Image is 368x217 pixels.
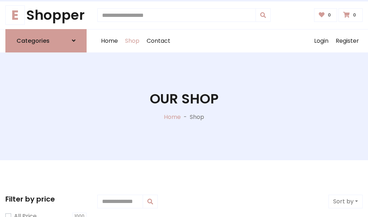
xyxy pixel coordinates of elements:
a: Register [332,29,363,52]
h5: Filter by price [5,195,87,203]
a: Shop [121,29,143,52]
span: E [5,5,25,25]
a: 0 [314,8,337,22]
h1: Our Shop [150,91,218,107]
p: - [181,113,190,121]
a: 0 [339,8,363,22]
a: EShopper [5,7,87,23]
h6: Categories [17,37,50,44]
h1: Shopper [5,7,87,23]
span: 0 [351,12,358,18]
a: Categories [5,29,87,52]
button: Sort by [328,195,363,208]
a: Contact [143,29,174,52]
a: Home [97,29,121,52]
a: Login [310,29,332,52]
p: Shop [190,113,204,121]
a: Home [164,113,181,121]
span: 0 [326,12,333,18]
